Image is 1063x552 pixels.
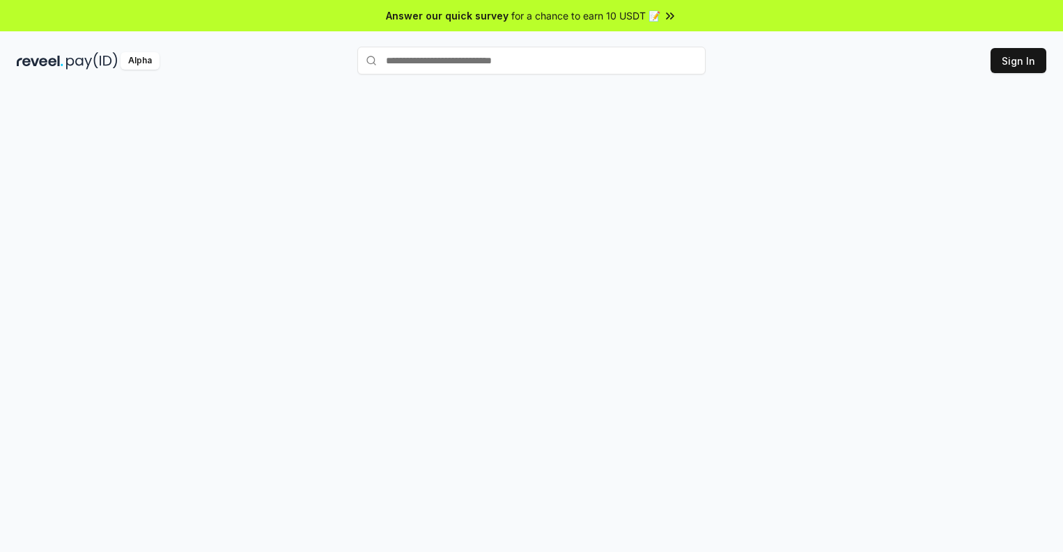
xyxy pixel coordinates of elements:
[511,8,660,23] span: for a chance to earn 10 USDT 📝
[17,52,63,70] img: reveel_dark
[66,52,118,70] img: pay_id
[386,8,509,23] span: Answer our quick survey
[991,48,1046,73] button: Sign In
[121,52,160,70] div: Alpha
